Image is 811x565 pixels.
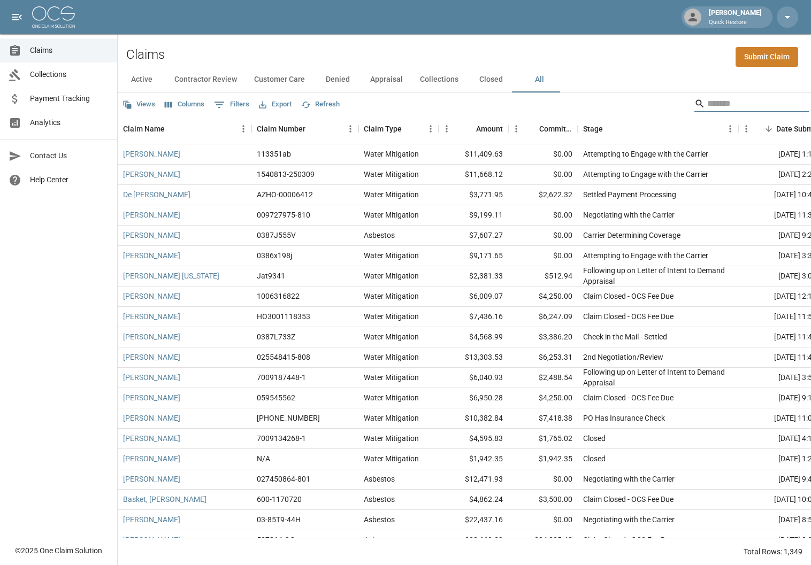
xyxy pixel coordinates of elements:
[508,327,578,347] div: $3,386.20
[439,347,508,368] div: $13,303.53
[364,169,419,180] div: Water Mitigation
[583,250,708,261] div: Attempting to Engage with the Carrier
[123,474,180,484] a: [PERSON_NAME]
[583,392,674,403] div: Claim Closed - OCS Fee Due
[313,67,362,92] button: Denied
[705,7,766,27] div: [PERSON_NAME]
[364,514,395,525] div: Asbestos
[118,67,166,92] button: Active
[123,331,180,342] a: [PERSON_NAME]
[30,117,109,128] span: Analytics
[364,311,419,322] div: Water Mitigation
[165,121,180,136] button: Sort
[364,114,402,144] div: Claim Type
[257,250,292,261] div: 0386x198j
[257,372,306,383] div: 7009187448-1
[123,210,180,220] a: [PERSON_NAME]
[439,287,508,307] div: $6,009.07
[508,510,578,530] div: $0.00
[364,149,419,159] div: Water Mitigation
[364,474,395,484] div: Asbestos
[364,291,419,301] div: Water Mitigation
[123,169,180,180] a: [PERSON_NAME]
[508,114,578,144] div: Committed Amount
[508,144,578,165] div: $0.00
[123,453,180,464] a: [PERSON_NAME]
[126,47,165,63] h2: Claims
[257,311,310,322] div: HO3001118353
[6,6,28,28] button: open drawer
[30,174,109,185] span: Help Center
[439,388,508,408] div: $6,950.28
[583,169,708,180] div: Attempting to Engage with the Carrier
[235,121,251,137] button: Menu
[123,189,190,200] a: De [PERSON_NAME]
[583,413,665,423] div: PO Has Insurance Check
[257,291,300,301] div: 1006316822
[257,230,296,241] div: 0387J555V
[508,388,578,408] div: $4,250.00
[744,546,802,557] div: Total Rows: 1,349
[508,266,578,287] div: $512.94
[508,469,578,490] div: $0.00
[761,121,776,136] button: Sort
[123,311,180,322] a: [PERSON_NAME]
[439,449,508,469] div: $1,942.35
[123,392,180,403] a: [PERSON_NAME]
[364,392,419,403] div: Water Mitigation
[524,121,539,136] button: Sort
[508,185,578,205] div: $2,622.32
[305,121,320,136] button: Sort
[738,121,754,137] button: Menu
[508,287,578,307] div: $4,250.00
[364,230,395,241] div: Asbestos
[364,494,395,505] div: Asbestos
[583,514,675,525] div: Negotiating with the Carrier
[123,413,180,423] a: [PERSON_NAME]
[257,392,295,403] div: 059545562
[257,189,313,200] div: AZHO-00006412
[362,67,411,92] button: Appraisal
[364,433,419,444] div: Water Mitigation
[583,433,606,444] div: Closed
[583,331,667,342] div: Check in the Mail - Settled
[257,149,291,159] div: 113351ab
[508,246,578,266] div: $0.00
[508,429,578,449] div: $1,765.02
[364,535,395,545] div: Asbestos
[583,210,675,220] div: Negotiating with the Carrier
[364,210,419,220] div: Water Mitigation
[257,352,310,362] div: 025548415-808
[118,67,811,92] div: dynamic tabs
[257,433,306,444] div: 7009134268-1
[508,408,578,429] div: $7,418.38
[508,530,578,551] div: $24,225.48
[211,96,252,113] button: Show filters
[439,226,508,246] div: $7,607.27
[257,453,270,464] div: N/A
[257,474,310,484] div: 027450864-801
[583,230,680,241] div: Carrier Determining Coverage
[583,265,733,287] div: Following up on Letter of Intent to Demand Appraisal
[123,291,180,301] a: [PERSON_NAME]
[257,169,315,180] div: 1540813-250309
[257,270,285,281] div: Jat9341
[508,368,578,388] div: $2,488.54
[123,494,206,505] a: Basket, [PERSON_NAME]
[439,114,508,144] div: Amount
[256,96,294,113] button: Export
[583,352,663,362] div: 2nd Negotiation/Review
[257,331,295,342] div: 0387L733Z
[439,530,508,551] div: $32,660.39
[423,121,439,137] button: Menu
[439,510,508,530] div: $22,437.16
[583,535,674,545] div: Claim Closed - OCS Fee Due
[299,96,342,113] button: Refresh
[439,121,455,137] button: Menu
[439,266,508,287] div: $2,381.33
[508,449,578,469] div: $1,942.35
[123,230,180,241] a: [PERSON_NAME]
[123,372,180,383] a: [PERSON_NAME]
[736,47,798,67] a: Submit Claim
[30,150,109,161] span: Contact Us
